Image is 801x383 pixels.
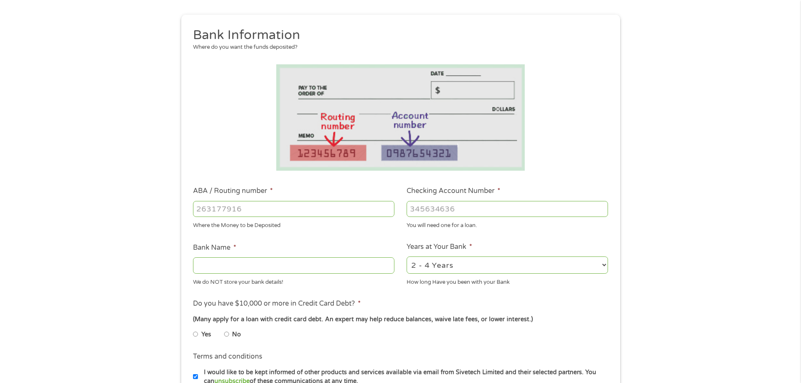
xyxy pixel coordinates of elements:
[193,187,273,195] label: ABA / Routing number
[407,219,608,230] div: You will need one for a loan.
[201,330,211,339] label: Yes
[193,275,394,286] div: We do NOT store your bank details!
[193,43,602,52] div: Where do you want the funds deposited?
[407,187,500,195] label: Checking Account Number
[193,243,236,252] label: Bank Name
[193,219,394,230] div: Where the Money to be Deposited
[193,299,361,308] label: Do you have $10,000 or more in Credit Card Debt?
[407,275,608,286] div: How long Have you been with your Bank
[232,330,241,339] label: No
[193,201,394,217] input: 263177916
[407,243,472,251] label: Years at Your Bank
[193,27,602,44] h2: Bank Information
[193,315,608,324] div: (Many apply for a loan with credit card debt. An expert may help reduce balances, waive late fees...
[276,64,525,171] img: Routing number location
[407,201,608,217] input: 345634636
[193,352,262,361] label: Terms and conditions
